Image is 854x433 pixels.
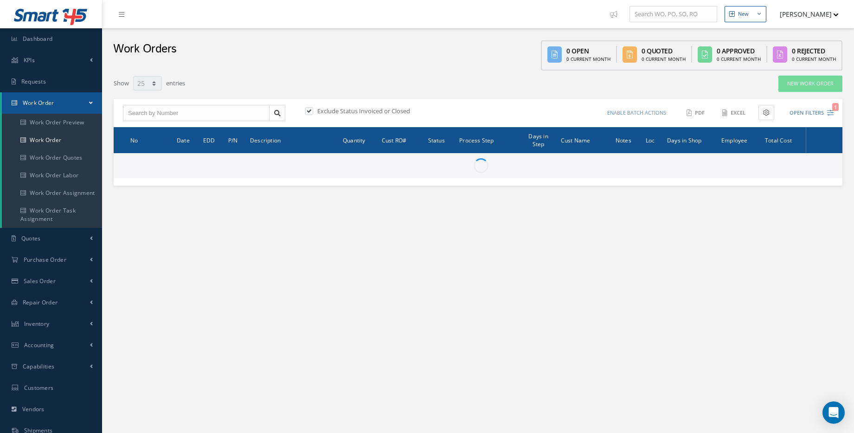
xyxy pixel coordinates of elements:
[166,75,185,88] label: entries
[2,202,102,228] a: Work Order Task Assignment
[718,105,751,121] button: Excel
[629,6,717,23] input: Search WO, PO, SO, RO
[566,46,610,56] div: 0 Open
[792,46,836,56] div: 0 Rejected
[23,298,58,306] span: Repair Order
[177,136,190,144] span: Date
[21,78,46,85] span: Requests
[203,136,215,144] span: EDD
[2,184,102,202] a: Work Order Assignment
[778,76,842,92] a: New Work Order
[23,35,53,43] span: Dashboard
[646,136,655,144] span: Loc
[114,75,129,88] label: Show
[228,136,238,144] span: P/N
[24,320,50,328] span: Inventory
[667,136,701,144] span: Days in Shop
[21,234,41,242] span: Quotes
[2,167,102,184] a: Work Order Labor
[343,136,366,144] span: Quantity
[24,341,54,349] span: Accounting
[303,107,478,117] div: Exclude Status Invoiced or Closed
[428,136,445,144] span: Status
[250,136,281,144] span: Description
[2,92,102,114] a: Work Order
[717,56,761,63] div: 0 Current Month
[725,6,766,22] button: New
[2,131,102,149] a: Work Order
[24,256,66,264] span: Purchase Order
[738,10,749,18] div: New
[642,46,686,56] div: 0 Quoted
[781,105,834,121] button: Open Filters1
[2,149,102,167] a: Work Order Quotes
[123,105,270,122] input: Search by Number
[459,136,494,144] span: Process Step
[561,136,591,144] span: Cust Name
[130,136,138,144] span: No
[24,56,35,64] span: KPIs
[23,362,55,370] span: Capabilities
[598,105,675,121] button: Enable batch actions
[566,56,610,63] div: 0 Current Month
[22,405,45,413] span: Vendors
[765,136,792,144] span: Total Cost
[113,42,177,56] h2: Work Orders
[822,401,845,424] div: Open Intercom Messenger
[382,136,407,144] span: Cust RO#
[792,56,836,63] div: 0 Current Month
[717,46,761,56] div: 0 Approved
[528,131,548,148] span: Days in Step
[616,136,631,144] span: Notes
[23,99,54,107] span: Work Order
[771,5,839,23] button: [PERSON_NAME]
[832,103,839,111] span: 1
[24,277,56,285] span: Sales Order
[315,107,410,115] label: Exclude Status Invoiced or Closed
[721,136,748,144] span: Employee
[642,56,686,63] div: 0 Current Month
[24,384,54,392] span: Customers
[682,105,711,121] button: PDF
[2,114,102,131] a: Work Order Preview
